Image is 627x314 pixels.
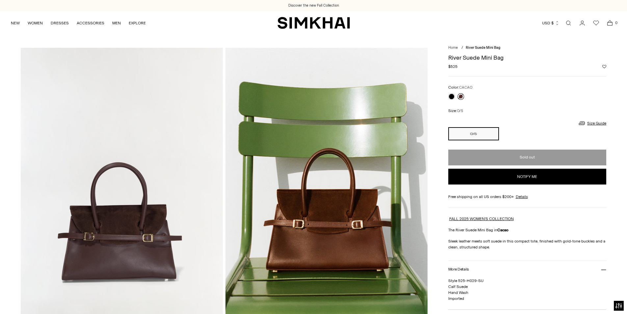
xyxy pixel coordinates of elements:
[542,16,560,30] button: USD $
[448,278,483,301] span: Style 525-H029-SU Calf Suede Hand Wash Imported
[28,16,43,30] a: WOMEN
[448,169,607,185] button: Notify me
[459,85,472,90] span: CACAO
[449,216,514,221] a: FALL 2025 WOMEN'S COLLECTION
[448,55,607,61] h1: River Suede Mini Bag
[457,109,463,113] span: O/S
[448,108,463,114] label: Size:
[448,84,472,91] label: Color:
[448,127,499,140] button: O/S
[589,16,603,30] a: Wishlist
[578,119,606,127] a: Size Guide
[77,16,104,30] a: ACCESSORIES
[448,45,607,51] nav: breadcrumbs
[129,16,146,30] a: EXPLORE
[277,16,350,29] a: SIMKHAI
[602,65,606,69] button: Add to Wishlist
[461,45,463,51] div: /
[576,16,589,30] a: Go to the account page
[448,238,607,250] p: Sleek leather meets soft suede in this compact tote, finished with gold-tone buckles and a clean,...
[562,16,575,30] a: Open search modal
[603,16,616,30] a: Open cart modal
[448,261,607,278] button: More Details
[448,194,607,200] div: Free shipping on all US orders $200+
[288,3,339,8] a: Discover the new Fall Collection
[448,227,607,233] p: The River Suede Mini Bag in
[516,194,528,200] a: Details
[5,289,66,309] iframe: Sign Up via Text for Offers
[466,45,500,50] span: River Suede Mini Bag
[613,20,619,26] span: 0
[448,267,469,271] h3: More Details
[448,64,457,70] span: $525
[497,228,509,232] strong: Cacao
[112,16,121,30] a: MEN
[448,45,458,50] a: Home
[11,16,20,30] a: NEW
[51,16,69,30] a: DRESSES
